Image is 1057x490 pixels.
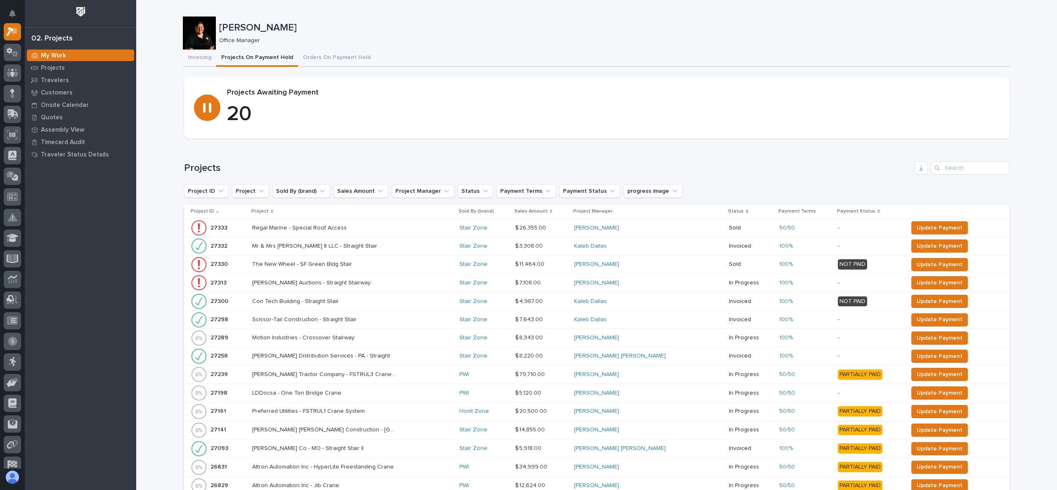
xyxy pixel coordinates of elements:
[459,243,487,250] a: Stair Zone
[252,443,365,452] p: [PERSON_NAME] Co - MO - Straight Stair II
[911,350,968,363] button: Update Payment
[252,425,398,433] p: [PERSON_NAME] [PERSON_NAME] Construction - [GEOGRAPHIC_DATA][PERSON_NAME]
[4,5,21,22] button: Notifications
[838,334,901,341] p: -
[729,390,773,397] p: In Progress
[624,185,683,198] button: progress image
[10,10,21,23] div: Notifications
[838,406,882,417] div: PARTIALLY PAID
[917,425,962,435] span: Update Payment
[917,407,962,417] span: Update Payment
[227,102,1000,127] p: 20
[252,241,379,250] p: Mr & Mrs [PERSON_NAME] It LLC - Straight Stair
[210,223,229,232] p: 27333
[210,351,229,360] p: 27258
[574,408,619,415] a: [PERSON_NAME]
[779,243,793,250] a: 100%
[459,408,489,415] a: Hoist Zone
[559,185,620,198] button: Payment Status
[779,408,795,415] a: 50/50
[574,353,666,360] a: [PERSON_NAME] [PERSON_NAME]
[515,351,544,360] p: $ 8,220.00
[911,276,968,289] button: Update Payment
[184,421,1010,439] tr: 2714127141 [PERSON_NAME] [PERSON_NAME] Construction - [GEOGRAPHIC_DATA][PERSON_NAME][PERSON_NAME]...
[41,102,89,109] p: Onsite Calendar
[729,353,773,360] p: Invoiced
[191,207,214,216] p: Project ID
[184,384,1010,402] tr: 2719827198 LDDocsa - One Ton Bridge CraneLDDocsa - One Ton Bridge Crane PWI $ 5,120.00$ 5,120.00 ...
[729,426,773,433] p: In Progress
[779,390,795,397] a: 50/50
[515,296,544,305] p: $ 4,987.00
[459,225,487,232] a: Stair Zone
[574,243,607,250] a: Kaleb Dallas
[729,279,773,286] p: In Progress
[574,482,619,489] a: [PERSON_NAME]
[779,334,793,341] a: 100%
[779,225,795,232] a: 50/50
[459,426,487,433] a: Stair Zone
[838,369,882,380] div: PARTIALLY PAID
[459,334,487,341] a: Stair Zone
[574,426,619,433] a: [PERSON_NAME]
[779,353,793,360] a: 100%
[838,353,901,360] p: -
[272,185,330,198] button: Sold By (brand)
[911,461,968,474] button: Update Payment
[25,123,136,136] a: Assembly View
[515,481,547,489] p: $ 12,624.00
[459,464,469,471] a: PWI
[459,279,487,286] a: Stair Zone
[917,278,962,288] span: Update Payment
[252,333,356,341] p: Motion Industries - Crossover Stairway
[917,444,962,454] span: Update Payment
[838,443,882,454] div: PARTIALLY PAID
[779,445,793,452] a: 100%
[459,445,487,452] a: Stair Zone
[515,443,543,452] p: $ 5,918.00
[838,296,867,307] div: NOT PAID
[459,298,487,305] a: Stair Zone
[574,334,619,341] a: [PERSON_NAME]
[25,99,136,111] a: Onsite Calendar
[779,261,793,268] a: 100%
[838,225,901,232] p: -
[515,241,544,250] p: $ 3,308.00
[184,347,1010,365] tr: 2725827258 [PERSON_NAME] Distribution Services - PA - Straight[PERSON_NAME] Distribution Services...
[184,219,1010,237] tr: 2733327333 Regal Marine - Special Roof AccessRegal Marine - Special Roof Access Stair Zone $ 26,3...
[838,316,901,323] p: -
[252,259,354,268] p: The New Wheel - SF Green Bldg Stair
[25,62,136,74] a: Projects
[210,388,229,397] p: 27198
[184,310,1010,329] tr: 2729827298 Scissor-Tail Construction - Straight StairScissor-Tail Construction - Straight Stair S...
[41,89,73,97] p: Customers
[729,408,773,415] p: In Progress
[184,365,1010,384] tr: 2723927239 [PERSON_NAME] Tractor Company - FSTRUL3 Crane System[PERSON_NAME] Tractor Company - FS...
[210,369,229,378] p: 27239
[574,371,619,378] a: [PERSON_NAME]
[25,111,136,123] a: Quotes
[515,315,544,323] p: $ 7,643.00
[573,207,612,216] p: Project Manager
[729,316,773,323] p: Invoiced
[779,482,795,489] a: 50/50
[931,161,1010,175] input: Search
[252,296,341,305] p: Con Tech Building - Straight Stair
[210,315,230,323] p: 27298
[210,481,230,489] p: 26829
[917,315,962,324] span: Update Payment
[41,52,66,59] p: My Work
[210,425,228,433] p: 27141
[31,34,73,43] div: 02. Projects
[298,50,376,67] button: Orders On Payment Hold
[917,462,962,472] span: Update Payment
[458,185,493,198] button: Status
[4,469,21,486] button: users-avatar
[779,316,793,323] a: 100%
[252,406,367,415] p: Preferred Utilities - FSTRUL1 Crane System
[459,482,469,489] a: PWI
[574,445,666,452] a: [PERSON_NAME] [PERSON_NAME]
[252,481,341,489] p: Altron Automation Inc - Jib Crane
[184,274,1010,292] tr: 2731327313 [PERSON_NAME] Auctions - Straight Stairway[PERSON_NAME] Auctions - Straight Stairway S...
[41,139,85,146] p: Timecard Audit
